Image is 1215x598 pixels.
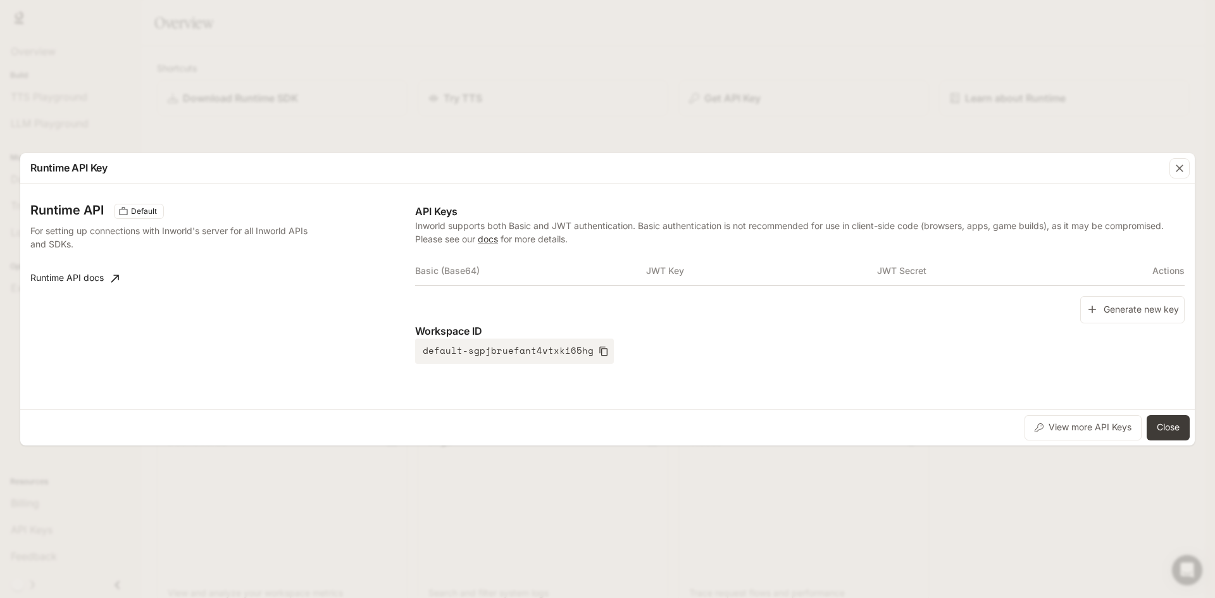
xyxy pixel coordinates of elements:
[126,206,162,217] span: Default
[415,256,646,286] th: Basic (Base64)
[1025,415,1142,440] button: View more API Keys
[30,224,311,251] p: For setting up connections with Inworld's server for all Inworld APIs and SDKs.
[478,234,498,244] a: docs
[646,256,877,286] th: JWT Key
[114,204,164,219] div: These keys will apply to your current workspace only
[1147,415,1190,440] button: Close
[415,204,1185,219] p: API Keys
[1080,296,1185,323] button: Generate new key
[30,204,104,216] h3: Runtime API
[25,266,124,291] a: Runtime API docs
[30,160,108,175] p: Runtime API Key
[415,219,1185,246] p: Inworld supports both Basic and JWT authentication. Basic authentication is not recommended for u...
[415,323,1185,339] p: Workspace ID
[1107,256,1185,286] th: Actions
[877,256,1108,286] th: JWT Secret
[415,339,614,364] button: default-sgpjbruefant4vtxki65hg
